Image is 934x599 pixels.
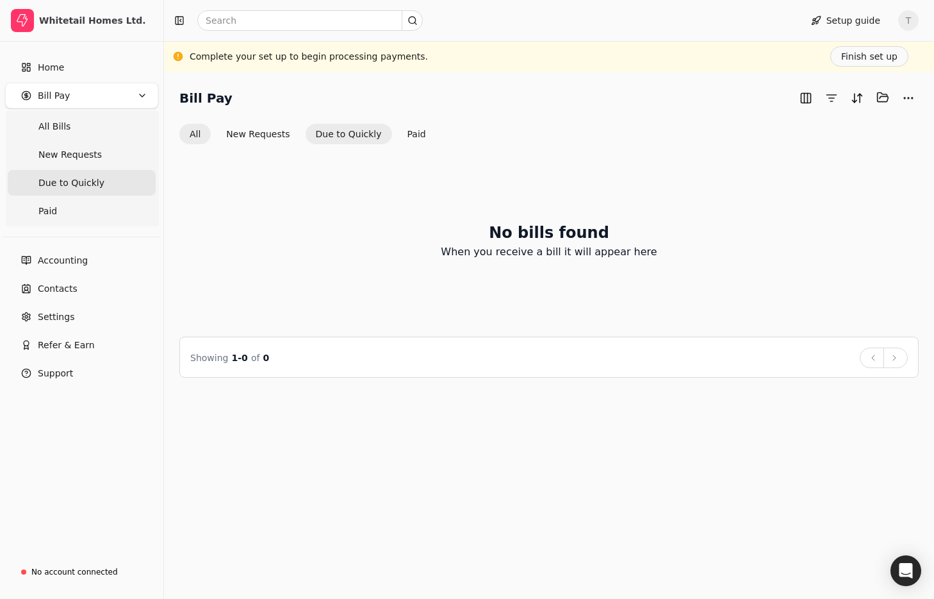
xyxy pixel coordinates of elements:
span: Bill Pay [38,89,70,103]
button: New Requests [216,124,300,144]
button: Batch (0) [873,87,893,108]
span: Home [38,61,64,74]
button: Refer & Earn [5,332,158,358]
button: Sort [847,88,867,108]
button: Paid [397,124,436,144]
span: of [251,353,260,363]
input: Search [197,10,423,31]
span: Settings [38,310,74,324]
h2: Bill Pay [179,88,233,108]
span: All Bills [38,120,70,133]
span: Due to Quickly [38,176,104,190]
button: Due to Quickly [306,124,392,144]
button: Setup guide [801,10,890,31]
button: All [179,124,211,144]
span: New Requests [38,148,102,162]
a: Paid [8,198,156,224]
a: Due to Quickly [8,170,156,196]
a: No account connected [5,561,158,584]
a: New Requests [8,142,156,167]
a: Accounting [5,248,158,273]
span: 1 - 0 [232,353,248,363]
span: Paid [38,205,57,218]
span: Support [38,367,73,380]
div: Open Intercom Messenger [890,555,921,586]
div: Invoice filter options [179,124,436,144]
a: Settings [5,304,158,330]
a: Contacts [5,276,158,301]
button: Finish set up [830,46,908,67]
a: All Bills [8,114,156,139]
span: Accounting [38,254,88,267]
div: Complete your set up to begin processing payments. [190,50,428,63]
span: 0 [263,353,270,363]
span: Contacts [38,282,78,296]
button: T [898,10,919,31]
p: When you receive a bill it will appear here [441,244,657,260]
a: Home [5,55,158,80]
h2: No bills found [489,221,609,244]
span: Showing [190,353,228,363]
div: Whitetail Homes Ltd. [39,14,152,27]
button: Bill Pay [5,83,158,108]
span: Refer & Earn [38,339,95,352]
div: No account connected [31,566,118,578]
button: More [898,88,919,108]
button: Support [5,360,158,386]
